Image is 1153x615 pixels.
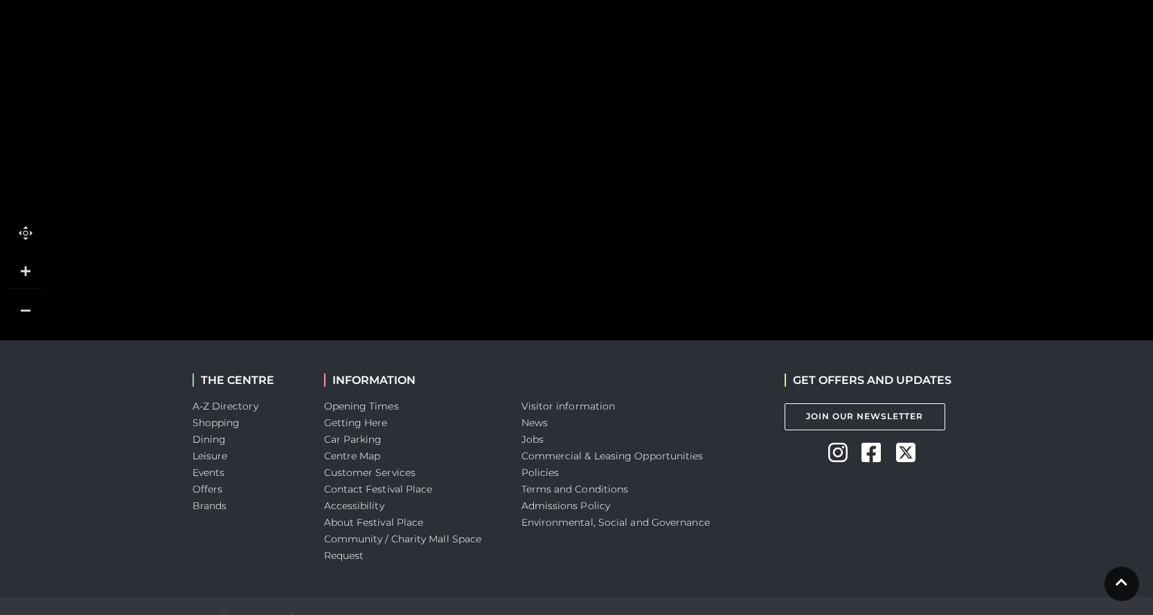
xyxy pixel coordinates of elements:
a: Environmental, Social and Governance [521,516,710,529]
a: Visitor information [521,400,616,412]
a: Events [193,466,225,479]
a: Opening Times [324,400,399,412]
a: Car Parking [324,433,382,446]
a: A-Z Directory [193,400,258,412]
h2: THE CENTRE [193,374,303,387]
a: Join Our Newsletter [785,403,945,430]
a: Policies [521,466,560,479]
a: Jobs [521,433,544,446]
a: Accessibility [324,499,384,512]
a: Dining [193,433,226,446]
a: Terms and Conditions [521,483,629,495]
a: About Festival Place [324,516,424,529]
a: Shopping [193,416,240,429]
h2: INFORMATION [324,374,501,387]
a: News [521,416,548,429]
a: Contact Festival Place [324,483,433,495]
a: Customer Services [324,466,416,479]
a: Getting Here [324,416,388,429]
a: Leisure [193,450,228,462]
a: Offers [193,483,223,495]
a: Admissions Policy [521,499,611,512]
a: Community / Charity Mall Space Request [324,533,482,562]
a: Commercial & Leasing Opportunities [521,450,704,462]
a: Brands [193,499,227,512]
a: Centre Map [324,450,381,462]
h2: GET OFFERS AND UPDATES [785,374,951,387]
